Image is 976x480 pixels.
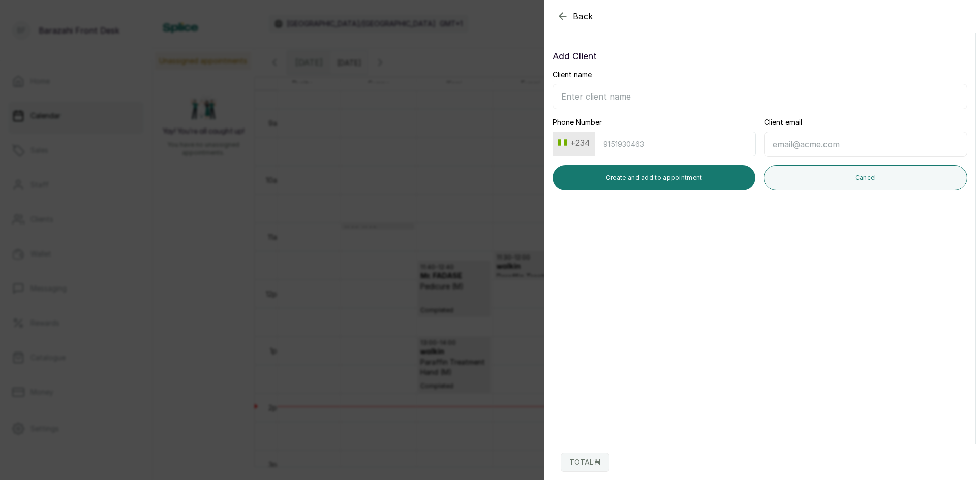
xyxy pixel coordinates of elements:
input: 9151930463 [595,132,756,156]
button: Create and add to appointment [553,165,755,190]
span: Back [573,10,593,22]
button: Cancel [764,165,967,190]
input: email@acme.com [764,132,967,157]
input: Enter client name [553,84,967,109]
label: Client email [764,117,802,127]
p: TOTAL: ₦ [569,457,601,467]
label: Phone Number [553,117,602,127]
p: Add Client [553,49,967,63]
label: Client name [553,70,592,80]
button: +234 [554,135,594,151]
button: Back [557,10,593,22]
